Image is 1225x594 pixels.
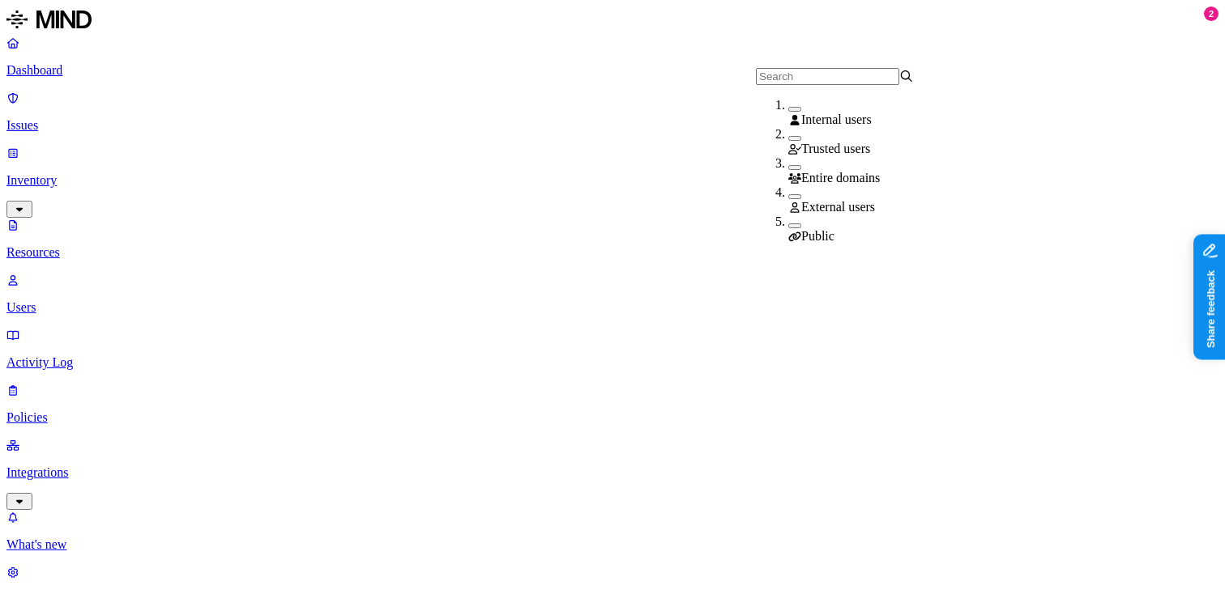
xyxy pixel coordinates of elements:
a: Policies [6,383,1219,425]
span: External users [801,200,875,214]
p: Integrations [6,465,1219,480]
p: Inventory [6,173,1219,188]
span: Internal users [801,112,872,126]
a: Activity Log [6,328,1219,370]
a: Issues [6,91,1219,133]
span: Trusted users [801,142,870,155]
span: Public [801,229,834,243]
a: MIND [6,6,1219,36]
a: Users [6,273,1219,315]
a: Resources [6,218,1219,260]
p: Dashboard [6,63,1219,78]
p: Policies [6,410,1219,425]
p: What's new [6,537,1219,552]
a: Integrations [6,438,1219,507]
span: Entire domains [801,171,880,185]
p: Issues [6,118,1219,133]
p: Resources [6,245,1219,260]
div: 2 [1204,6,1219,21]
p: Users [6,300,1219,315]
input: Search [756,68,899,85]
a: Inventory [6,146,1219,215]
a: Dashboard [6,36,1219,78]
img: MIND [6,6,92,32]
a: What's new [6,510,1219,552]
p: Activity Log [6,355,1219,370]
